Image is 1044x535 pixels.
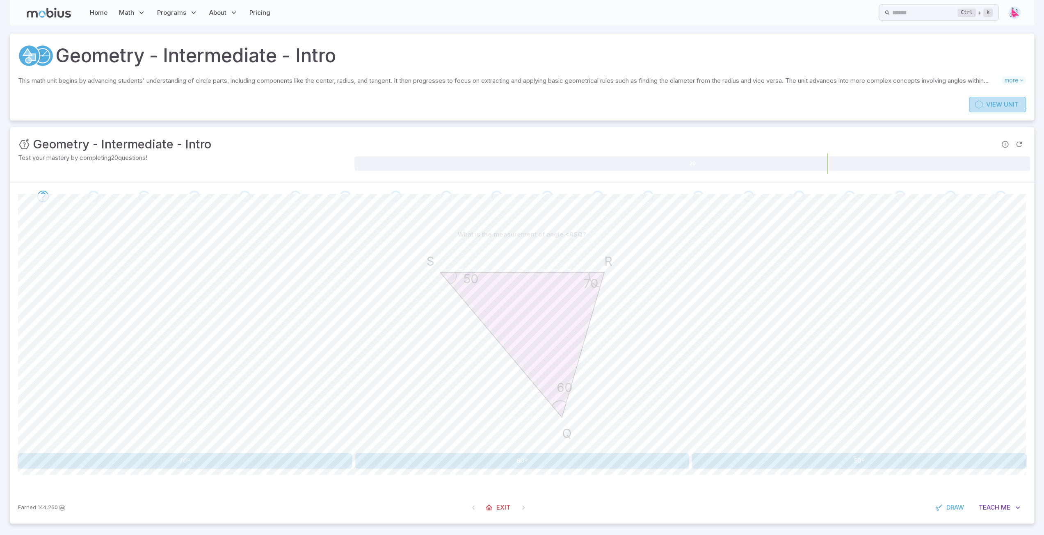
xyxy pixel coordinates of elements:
[562,426,571,441] text: Q
[481,500,516,515] a: Exit
[426,254,434,269] text: S
[642,191,654,202] div: Go to the next question
[466,500,481,515] span: On First Question
[18,76,1001,85] p: This math unit begins by advancing students' understanding of circle parts, including components ...
[692,453,1026,469] button: 50º
[945,191,956,202] div: Go to the next question
[1004,100,1019,109] span: Unit
[1008,7,1021,19] img: right-triangle.svg
[355,453,689,469] button: 60º
[998,137,1012,151] span: Report an issue with the question
[979,503,999,512] span: Teach
[496,503,510,512] span: Exit
[584,276,598,291] text: 70
[931,500,970,515] button: Draw
[516,500,531,515] span: On Latest Question
[390,191,402,202] div: Go to the next question
[18,503,36,512] span: Earned
[38,503,58,512] span: 144,260
[969,97,1026,112] a: ViewUnit
[1012,137,1026,151] span: Refresh Question
[946,503,964,512] span: Draw
[18,153,353,162] p: Test your mastery by completing 20 questions!
[87,3,110,22] a: Home
[793,191,805,202] div: Go to the next question
[55,42,336,70] h1: Geometry - Intermediate - Intro
[957,8,993,18] div: +
[119,8,134,17] span: Math
[995,191,1006,202] div: Go to the next question
[247,3,273,22] a: Pricing
[458,230,586,239] p: What is the measurement of angle <RSQ?
[33,135,211,153] h3: Geometry - Intermediate - Intro
[441,191,452,202] div: Go to the next question
[18,453,352,469] button: 70º
[592,191,603,202] div: Go to the next question
[157,8,186,17] span: Programs
[957,9,976,17] kbd: Ctrl
[1001,503,1010,512] span: Me
[983,9,993,17] kbd: k
[541,191,553,202] div: Go to the next question
[556,380,572,395] text: 60
[18,45,40,67] a: Geometry 2D
[88,191,99,202] div: Go to the next question
[491,191,503,202] div: Go to the next question
[604,254,612,269] text: R
[340,191,351,202] div: Go to the next question
[692,191,704,202] div: Go to the next question
[894,191,906,202] div: Go to the next question
[743,191,754,202] div: Go to the next question
[463,271,478,286] text: 50
[32,45,54,67] a: Circles
[18,503,66,512] p: Earn Mobius dollars to buy game boosters
[844,191,855,202] div: Go to the next question
[209,8,226,17] span: About
[37,191,49,202] div: Go to the next question
[986,100,1002,109] span: View
[189,191,200,202] div: Go to the next question
[138,191,150,202] div: Go to the next question
[973,500,1026,515] button: TeachMe
[290,191,301,202] div: Go to the next question
[239,191,251,202] div: Go to the next question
